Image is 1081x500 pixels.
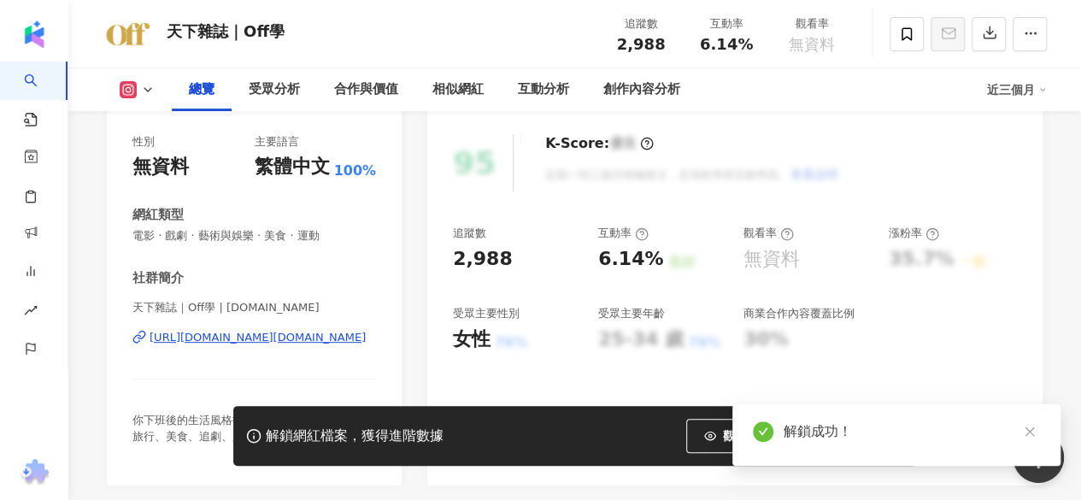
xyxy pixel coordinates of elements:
[603,79,680,100] div: 創作內容分析
[255,154,330,180] div: 繁體中文
[24,293,38,332] span: rise
[132,228,376,244] span: 電影 · 戲劇 · 藝術與娛樂 · 美食 · 運動
[784,421,1040,442] div: 解鎖成功！
[743,226,794,241] div: 觀看率
[150,330,366,345] div: [URL][DOMAIN_NAME][DOMAIN_NAME]
[598,246,663,273] div: 6.14%
[1024,426,1036,438] span: close
[24,62,58,128] a: search
[132,206,184,224] div: 網紅類型
[453,246,513,273] div: 2,988
[779,15,844,32] div: 觀看率
[266,427,444,445] div: 解鎖網紅檔案，獲得進階數據
[453,326,491,353] div: 女性
[694,15,759,32] div: 互動率
[132,330,376,345] a: [URL][DOMAIN_NAME][DOMAIN_NAME]
[700,36,753,53] span: 6.14%
[132,154,189,180] div: 無資料
[103,9,154,60] img: KOL Avatar
[743,306,855,321] div: 商業合作內容覆蓋比例
[189,79,214,100] div: 總覽
[518,79,569,100] div: 互動分析
[598,226,649,241] div: 互動率
[617,35,666,53] span: 2,988
[987,76,1047,103] div: 近三個月
[789,36,835,53] span: 無資料
[723,429,795,443] span: 觀看圖表範例
[608,15,673,32] div: 追蹤數
[598,306,665,321] div: 受眾主要年齡
[249,79,300,100] div: 受眾分析
[889,226,939,241] div: 漲粉率
[743,246,800,273] div: 無資料
[453,306,520,321] div: 受眾主要性別
[21,21,48,48] img: logo icon
[432,79,484,100] div: 相似網紅
[453,226,486,241] div: 追蹤數
[132,269,184,287] div: 社群簡介
[545,134,654,153] div: K-Score :
[132,134,155,150] div: 性別
[132,300,376,315] span: 天下雜誌｜Off學 | [DOMAIN_NAME]
[255,134,299,150] div: 主要語言
[167,21,285,42] div: 天下雜誌｜Off學
[753,421,773,442] span: check-circle
[334,162,376,180] span: 100%
[334,79,398,100] div: 合作與價值
[18,459,51,486] img: chrome extension
[686,419,813,453] button: 觀看圖表範例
